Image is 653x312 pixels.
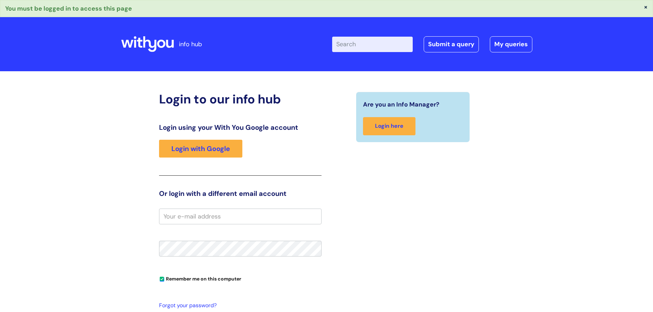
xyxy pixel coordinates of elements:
[332,37,413,52] input: Search
[159,140,242,158] a: Login with Google
[159,274,241,282] label: Remember me on this computer
[490,36,532,52] a: My queries
[159,123,322,132] h3: Login using your With You Google account
[159,301,318,311] a: Forgot your password?
[363,99,439,110] span: Are you an Info Manager?
[159,92,322,107] h2: Login to our info hub
[159,273,322,284] div: You can uncheck this option if you're logging in from a shared device
[644,4,648,10] button: ×
[160,277,164,282] input: Remember me on this computer
[363,117,415,135] a: Login here
[159,209,322,224] input: Your e-mail address
[179,39,202,50] p: info hub
[159,189,322,198] h3: Or login with a different email account
[424,36,479,52] a: Submit a query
